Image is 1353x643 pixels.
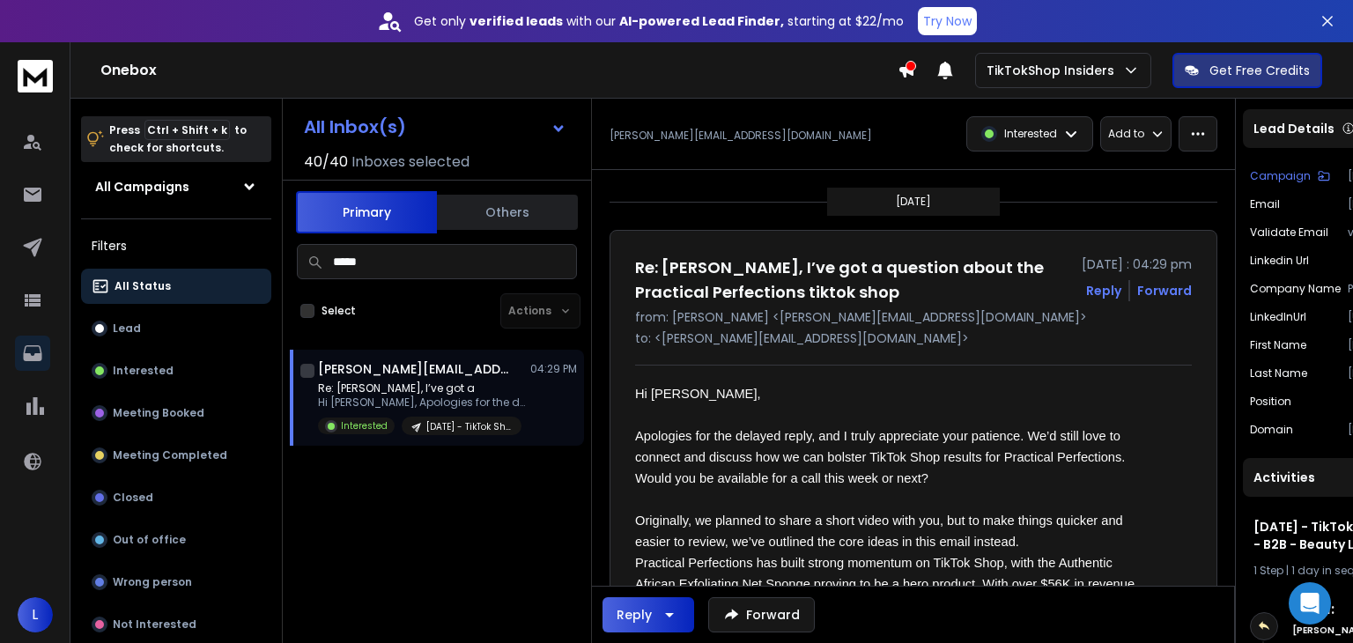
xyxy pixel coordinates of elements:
p: Hi [PERSON_NAME], Apologies for the delayed [318,395,529,410]
h1: All Inbox(s) [304,118,406,136]
button: Campaign [1250,169,1330,183]
p: Domain [1250,423,1293,437]
p: All Status [115,279,171,293]
div: Open Intercom Messenger [1289,582,1331,625]
button: All Campaigns [81,169,271,204]
img: logo [18,60,53,92]
p: Meeting Completed [113,448,227,462]
p: Meeting Booked [113,406,204,420]
p: [DATE] : 04:29 pm [1082,255,1192,273]
p: [DATE] [896,195,931,209]
button: Meeting Completed [81,438,271,473]
button: Interested [81,353,271,388]
p: [PERSON_NAME][EMAIL_ADDRESS][DOMAIN_NAME] [610,129,872,143]
button: Reply [603,597,694,632]
p: Interested [341,419,388,432]
p: Press to check for shortcuts. [109,122,247,157]
p: Lead [113,321,141,336]
button: L [18,597,53,632]
button: Out of office [81,522,271,558]
p: Lead Details [1253,120,1335,137]
button: Wrong person [81,565,271,600]
span: Hi [PERSON_NAME], [635,387,761,401]
p: First Name [1250,338,1306,352]
button: Closed [81,480,271,515]
h1: Re: [PERSON_NAME], I’ve got a question about the Practical Perfections tiktok shop [635,255,1071,305]
p: Campaign [1250,169,1311,183]
h3: Filters [81,233,271,258]
button: Forward [708,597,815,632]
button: Not Interested [81,607,271,642]
p: Last Name [1250,366,1307,381]
div: Forward [1137,282,1192,299]
label: Select [322,304,356,318]
p: Not Interested [113,617,196,632]
p: to: <[PERSON_NAME][EMAIL_ADDRESS][DOMAIN_NAME]> [635,329,1192,347]
p: Interested [113,364,174,378]
p: LinkedInUrl [1250,310,1306,324]
span: 40 / 40 [304,152,348,173]
h3: Inboxes selected [351,152,469,173]
button: All Status [81,269,271,304]
p: TikTokShop Insiders [987,62,1121,79]
button: Try Now [918,7,977,35]
p: Wrong person [113,575,192,589]
p: Position [1250,395,1291,409]
div: Reply [617,606,652,624]
button: Primary [296,191,437,233]
button: All Inbox(s) [290,109,580,144]
p: Get only with our starting at $22/mo [414,12,904,30]
p: Try Now [923,12,972,30]
p: Company Name [1250,282,1341,296]
p: Validate Email [1250,225,1328,240]
span: 1 Step [1253,563,1283,578]
span: Originally, we planned to share a short video with you, but to make things quicker and easier to ... [635,514,1127,549]
button: Reply [1086,282,1121,299]
p: Out of office [113,533,186,547]
span: Practical Perfections has built strong momentum on TikTok Shop, with the Authentic African Exfoli... [635,556,1138,633]
p: Email [1250,197,1280,211]
h1: Onebox [100,60,898,81]
p: Interested [1004,127,1057,141]
p: Closed [113,491,153,505]
strong: AI-powered Lead Finder, [619,12,784,30]
h1: [PERSON_NAME][EMAIL_ADDRESS][DOMAIN_NAME] [318,360,512,378]
strong: verified leads [469,12,563,30]
p: Re: [PERSON_NAME], I’ve got a [318,381,529,395]
span: Apologies for the delayed reply, and I truly appreciate your patience. We’d still love to connect... [635,429,1125,464]
p: Get Free Credits [1209,62,1310,79]
p: [DATE] - TikTok Shop Insiders - B2B - Beauty Leads [426,420,511,433]
p: from: [PERSON_NAME] <[PERSON_NAME][EMAIL_ADDRESS][DOMAIN_NAME]> [635,308,1192,326]
span: Ctrl + Shift + k [144,120,230,140]
p: Add to [1108,127,1144,141]
button: Others [437,193,578,232]
p: 04:29 PM [530,362,577,376]
p: Linkedin Url [1250,254,1309,268]
span: Would you be available for a call this week or next? [635,471,928,485]
h1: All Campaigns [95,178,189,196]
button: Lead [81,311,271,346]
button: Meeting Booked [81,395,271,431]
button: Get Free Credits [1172,53,1322,88]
